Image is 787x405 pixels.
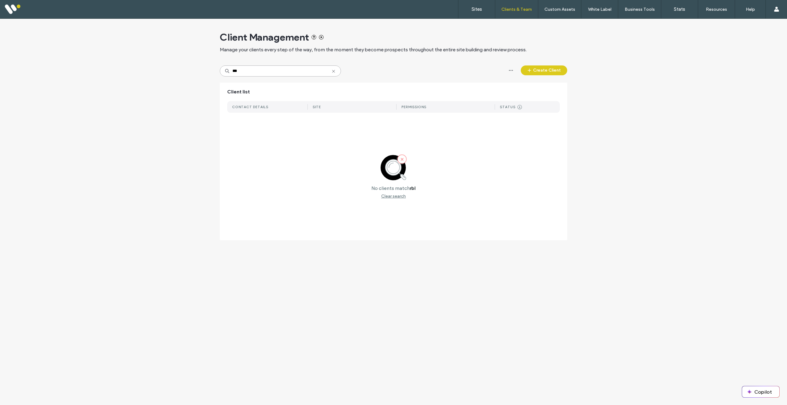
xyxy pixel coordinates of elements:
label: White Label [588,7,611,12]
div: PERMISSIONS [401,105,426,109]
span: Manage your clients every step of the way, from the moment they become prospects throughout the e... [220,46,527,53]
button: Copilot [742,386,779,397]
span: Help [14,4,27,10]
div: STATUS [500,105,516,109]
div: SITE [313,105,321,109]
div: CONTACT DETAILS [232,105,268,109]
label: rbl [410,185,416,191]
label: Stats [674,6,685,12]
label: Clients & Team [501,7,532,12]
label: No clients match [371,185,410,191]
label: Sites [472,6,482,12]
label: Help [746,7,755,12]
label: Custom Assets [544,7,575,12]
span: Client list [227,88,250,95]
label: Resources [706,7,727,12]
button: Create Client [521,65,567,75]
label: Business Tools [625,7,655,12]
span: Client Management [220,31,309,43]
div: Clear search [381,194,406,199]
